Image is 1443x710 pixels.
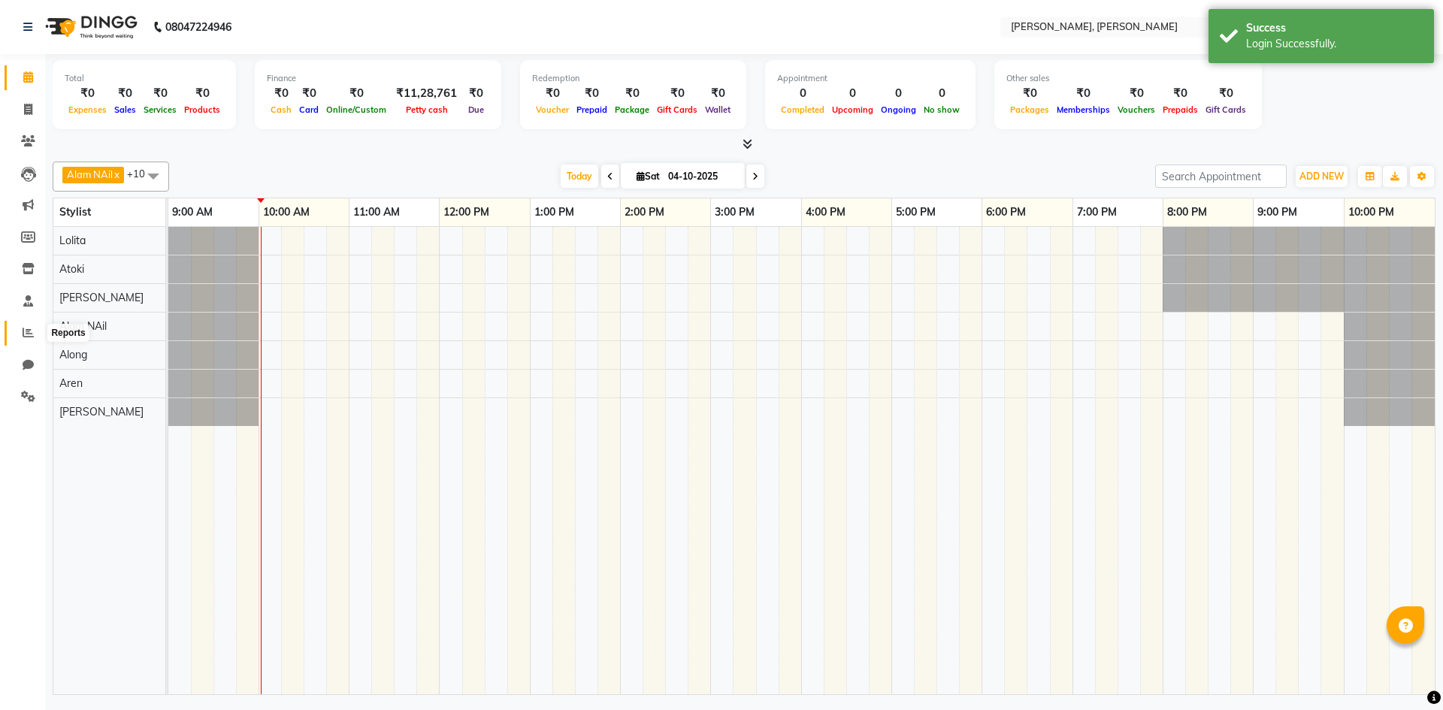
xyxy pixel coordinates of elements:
[573,104,611,115] span: Prepaid
[65,72,224,85] div: Total
[573,85,611,102] div: ₹0
[611,104,653,115] span: Package
[67,168,113,180] span: Alam NAil
[1053,104,1114,115] span: Memberships
[828,85,877,102] div: 0
[1073,201,1121,223] a: 7:00 PM
[110,104,140,115] span: Sales
[1159,104,1202,115] span: Prepaids
[611,85,653,102] div: ₹0
[168,201,216,223] a: 9:00 AM
[920,104,964,115] span: No show
[664,165,739,188] input: 2025-10-04
[140,85,180,102] div: ₹0
[1155,165,1287,188] input: Search Appointment
[1246,36,1423,52] div: Login Successfully.
[127,168,156,180] span: +10
[65,85,110,102] div: ₹0
[633,171,664,182] span: Sat
[295,104,322,115] span: Card
[1163,201,1211,223] a: 8:00 PM
[267,72,489,85] div: Finance
[653,104,701,115] span: Gift Cards
[440,201,493,223] a: 12:00 PM
[390,85,463,102] div: ₹11,28,761
[59,376,83,390] span: Aren
[180,104,224,115] span: Products
[349,201,404,223] a: 11:00 AM
[777,72,964,85] div: Appointment
[59,262,84,276] span: Atoki
[532,104,573,115] span: Voucher
[701,104,734,115] span: Wallet
[59,291,144,304] span: [PERSON_NAME]
[828,104,877,115] span: Upcoming
[267,85,295,102] div: ₹0
[402,104,452,115] span: Petty cash
[701,85,734,102] div: ₹0
[892,201,939,223] a: 5:00 PM
[621,201,668,223] a: 2:00 PM
[1114,85,1159,102] div: ₹0
[1246,20,1423,36] div: Success
[920,85,964,102] div: 0
[464,104,488,115] span: Due
[1345,201,1398,223] a: 10:00 PM
[1053,85,1114,102] div: ₹0
[777,85,828,102] div: 0
[47,324,89,342] div: Reports
[259,201,313,223] a: 10:00 AM
[113,168,119,180] a: x
[531,201,578,223] a: 1:00 PM
[59,234,86,247] span: Lolita
[802,201,849,223] a: 4:00 PM
[295,85,322,102] div: ₹0
[165,6,231,48] b: 08047224946
[532,85,573,102] div: ₹0
[267,104,295,115] span: Cash
[322,104,390,115] span: Online/Custom
[59,348,87,361] span: Along
[59,405,144,418] span: [PERSON_NAME]
[777,104,828,115] span: Completed
[463,85,489,102] div: ₹0
[1159,85,1202,102] div: ₹0
[532,72,734,85] div: Redemption
[38,6,141,48] img: logo
[1006,85,1053,102] div: ₹0
[59,319,107,333] span: Alam NAil
[1202,85,1250,102] div: ₹0
[877,104,920,115] span: Ongoing
[1006,104,1053,115] span: Packages
[1299,171,1344,182] span: ADD NEW
[1296,166,1348,187] button: ADD NEW
[1006,72,1250,85] div: Other sales
[982,201,1030,223] a: 6:00 PM
[711,201,758,223] a: 3:00 PM
[180,85,224,102] div: ₹0
[322,85,390,102] div: ₹0
[140,104,180,115] span: Services
[653,85,701,102] div: ₹0
[59,205,91,219] span: Stylist
[65,104,110,115] span: Expenses
[1114,104,1159,115] span: Vouchers
[1202,104,1250,115] span: Gift Cards
[1254,201,1301,223] a: 9:00 PM
[561,165,598,188] span: Today
[877,85,920,102] div: 0
[110,85,140,102] div: ₹0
